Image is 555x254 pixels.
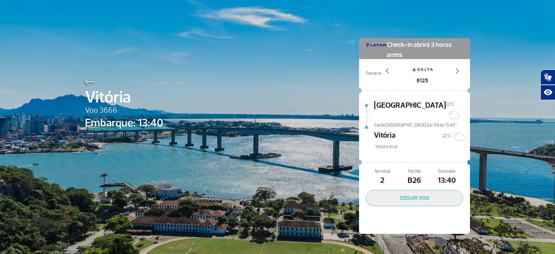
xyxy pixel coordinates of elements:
[540,85,555,100] button: Abrir recursos assistivos.
[366,190,463,206] button: SEGUIR VOO
[446,101,454,107] span: 22°C
[540,69,555,100] div: Plugin de acessibilidade da Hand Talk.
[412,76,433,85] span: 6125
[374,122,470,127] span: Sai de [GEOGRAPHIC_DATA] Sa/09 às 13:40*
[431,175,463,187] span: 13:40
[451,129,465,143] img: Sol com muitas nuvens
[443,133,451,139] span: 22°C
[398,175,430,187] span: B26
[446,107,460,121] img: Sol com algumas nuvens
[85,105,163,116] span: Voo 3666
[398,168,430,175] span: Portão
[387,38,463,60] span: Check-in abrirá 3 horas antes
[431,168,463,175] span: Estimado
[85,115,163,131] span: Embarque: 13:40
[374,144,470,150] span: *Horáro local
[366,168,398,175] span: Terminal
[366,175,398,187] span: 2
[366,70,382,77] span: Parceria:
[374,130,395,144] span: Vitória
[85,85,163,110] span: Vitória
[540,69,555,85] button: Abrir tradutor de língua de sinais.
[374,100,446,122] span: [GEOGRAPHIC_DATA]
